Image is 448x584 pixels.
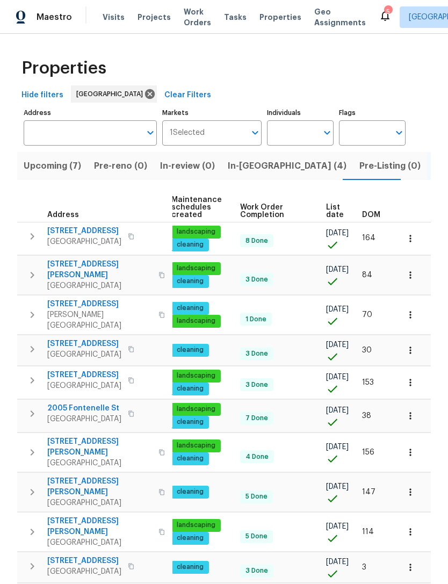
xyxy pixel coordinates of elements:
span: [GEOGRAPHIC_DATA] [47,537,152,548]
span: cleaning [172,563,208,572]
span: 7 Done [241,414,272,423]
span: 164 [362,234,375,242]
span: 70 [362,311,372,319]
label: Address [24,110,157,116]
div: [GEOGRAPHIC_DATA] [71,85,157,103]
span: 4 Done [241,452,273,462]
span: [STREET_ADDRESS] [47,338,121,349]
span: [STREET_ADDRESS] [47,226,121,236]
span: landscaping [172,227,220,236]
span: 3 Done [241,275,272,284]
span: [STREET_ADDRESS][PERSON_NAME] [47,436,152,458]
span: 8 Done [241,236,272,246]
span: cleaning [172,304,208,313]
span: 156 [362,449,374,456]
span: [GEOGRAPHIC_DATA] [76,89,147,99]
span: [DATE] [326,373,349,381]
span: 3 [362,564,366,571]
span: [GEOGRAPHIC_DATA] [47,236,121,247]
span: Pre-Listing (0) [359,158,421,174]
label: Flags [339,110,406,116]
span: [GEOGRAPHIC_DATA] [47,349,121,360]
div: 5 [384,6,392,17]
span: landscaping [172,371,220,380]
span: 147 [362,488,375,496]
span: Tasks [224,13,247,21]
span: [DATE] [326,483,349,491]
span: [STREET_ADDRESS][PERSON_NAME] [47,259,152,280]
span: Maintenance schedules created [171,196,222,219]
span: Clear Filters [164,89,211,102]
span: [DATE] [326,229,349,237]
span: Work Order Completion [240,204,308,219]
button: Hide filters [17,85,68,105]
span: landscaping [172,521,220,530]
span: In-review (0) [160,158,215,174]
span: [STREET_ADDRESS][PERSON_NAME] [47,476,152,498]
span: 84 [362,271,372,279]
span: Projects [138,12,171,23]
span: [STREET_ADDRESS] [47,299,152,309]
span: 2005 Fontenelle St [47,403,121,414]
span: [GEOGRAPHIC_DATA] [47,566,121,577]
span: landscaping [172,316,220,326]
span: cleaning [172,240,208,249]
span: 5 Done [241,532,272,541]
span: [DATE] [326,443,349,451]
span: 30 [362,347,372,354]
span: 3 Done [241,566,272,575]
label: Individuals [267,110,334,116]
button: Open [248,125,263,140]
span: cleaning [172,277,208,286]
span: Hide filters [21,89,63,102]
span: landscaping [172,264,220,273]
span: [GEOGRAPHIC_DATA] [47,498,152,508]
span: Upcoming (7) [24,158,81,174]
span: [STREET_ADDRESS] [47,370,121,380]
button: Open [320,125,335,140]
span: In-[GEOGRAPHIC_DATA] (4) [228,158,346,174]
span: cleaning [172,384,208,393]
span: [GEOGRAPHIC_DATA] [47,380,121,391]
span: 3 Done [241,349,272,358]
span: [DATE] [326,266,349,273]
label: Markets [162,110,262,116]
button: Clear Filters [160,85,215,105]
span: [DATE] [326,306,349,313]
span: [STREET_ADDRESS] [47,556,121,566]
span: 1 Selected [170,128,205,138]
span: DOM [362,211,380,219]
span: Pre-reno (0) [94,158,147,174]
span: 3 Done [241,380,272,390]
span: 1 Done [241,315,271,324]
span: Maestro [37,12,72,23]
span: [GEOGRAPHIC_DATA] [47,414,121,424]
span: 153 [362,379,374,386]
span: [PERSON_NAME][GEOGRAPHIC_DATA] [47,309,152,331]
span: [DATE] [326,523,349,530]
span: Geo Assignments [314,6,366,28]
span: [STREET_ADDRESS][PERSON_NAME] [47,516,152,537]
span: Properties [21,63,106,74]
span: Address [47,211,79,219]
span: Properties [259,12,301,23]
span: 114 [362,528,374,536]
span: cleaning [172,345,208,355]
span: 5 Done [241,492,272,501]
span: landscaping [172,441,220,450]
span: [DATE] [326,407,349,414]
span: [GEOGRAPHIC_DATA] [47,280,152,291]
span: Work Orders [184,6,211,28]
span: cleaning [172,487,208,496]
span: [DATE] [326,341,349,349]
span: cleaning [172,533,208,543]
span: [DATE] [326,558,349,566]
span: cleaning [172,417,208,427]
span: cleaning [172,454,208,463]
span: landscaping [172,405,220,414]
span: [GEOGRAPHIC_DATA] [47,458,152,468]
button: Open [392,125,407,140]
span: 38 [362,412,371,420]
button: Open [143,125,158,140]
span: List date [326,204,344,219]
